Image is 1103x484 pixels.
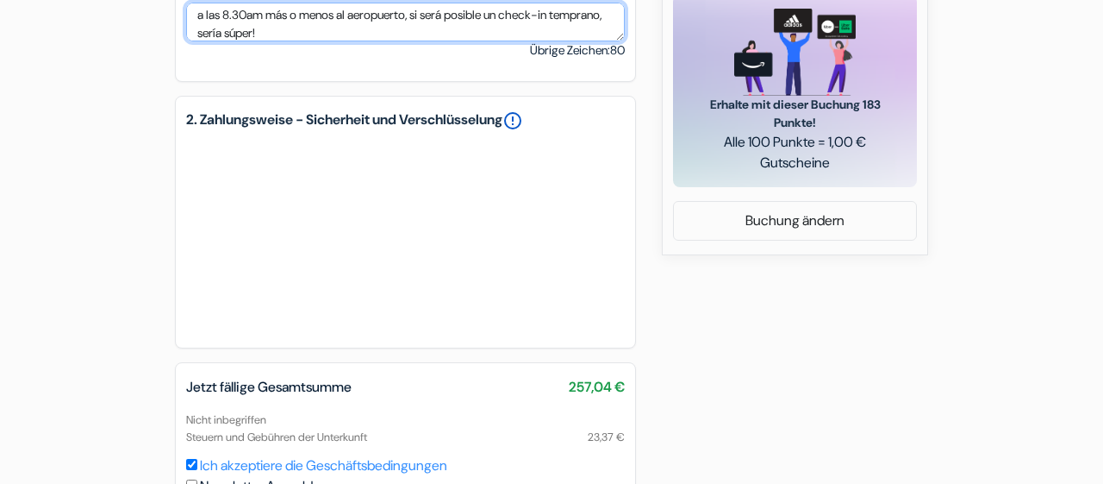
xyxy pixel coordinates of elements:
[502,110,523,131] a: error_outline
[674,204,916,237] a: Buchung ändern
[694,132,896,173] span: Alle 100 Punkte = 1,00 € Gutscheine
[186,110,625,131] h5: 2. Zahlungsweise - Sicherheit und Verschlüsselung
[734,9,856,96] img: gift_card_hero_new.png
[200,456,447,475] a: Ich akzeptiere die Geschäftsbedingungen
[610,42,625,58] span: 80
[530,41,625,60] small: Übrige Zeichen:
[186,378,352,396] span: Jetzt fällige Gesamtsumme
[176,412,635,444] div: Nicht inbegriffen Steuern und Gebühren der Unterkunft
[183,135,628,337] iframe: Sicherer Eingaberahmen für Zahlungen
[588,429,625,445] span: 23,37 €
[569,377,625,398] span: 257,04 €
[694,96,896,132] span: Erhalte mit dieser Buchung 183 Punkte!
